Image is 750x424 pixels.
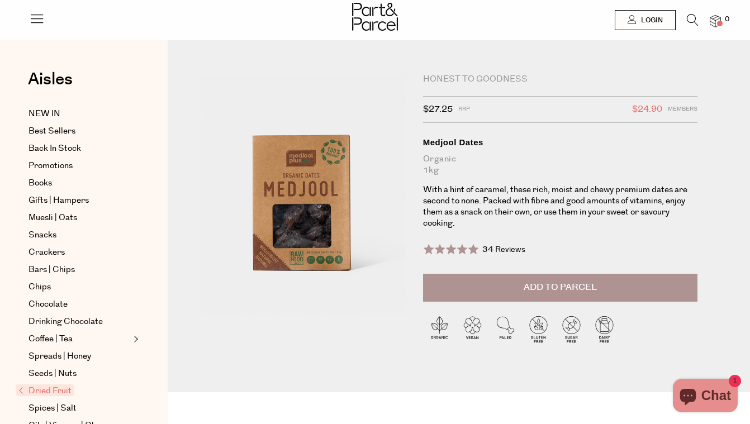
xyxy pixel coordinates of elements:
[668,102,697,117] span: Members
[29,159,73,173] span: Promotions
[29,280,51,294] span: Chips
[29,332,73,346] span: Coffee | Tea
[29,350,130,363] a: Spreads | Honey
[29,194,89,207] span: Gifts | Hampers
[522,313,555,346] img: P_P-ICONS-Live_Bec_V11_Gluten_Free.svg
[423,154,697,176] div: Organic 1kg
[722,15,732,25] span: 0
[710,15,721,27] a: 0
[29,142,130,155] a: Back In Stock
[29,332,130,346] a: Coffee | Tea
[29,194,130,207] a: Gifts | Hampers
[29,402,130,415] a: Spices | Salt
[18,384,130,398] a: Dried Fruit
[458,102,470,117] span: RRP
[482,244,525,255] span: 34 Reviews
[29,142,81,155] span: Back In Stock
[29,177,52,190] span: Books
[456,313,489,346] img: P_P-ICONS-Live_Bec_V11_Vegan.svg
[131,332,139,346] button: Expand/Collapse Coffee | Tea
[352,3,398,31] img: Part&Parcel
[29,315,103,328] span: Drinking Chocolate
[29,298,68,311] span: Chocolate
[29,367,130,380] a: Seeds | Nuts
[29,263,75,277] span: Bars | Chips
[16,384,74,396] span: Dried Fruit
[29,246,130,259] a: Crackers
[29,125,75,138] span: Best Sellers
[29,367,77,380] span: Seeds | Nuts
[29,228,130,242] a: Snacks
[29,107,60,121] span: NEW IN
[28,71,73,99] a: Aisles
[555,313,588,346] img: P_P-ICONS-Live_Bec_V11_Sugar_Free.svg
[670,379,741,415] inbox-online-store-chat: Shopify online store chat
[29,211,77,225] span: Muesli | Oats
[29,350,91,363] span: Spreads | Honey
[29,107,130,121] a: NEW IN
[29,228,56,242] span: Snacks
[524,281,597,294] span: Add to Parcel
[29,280,130,294] a: Chips
[29,177,130,190] a: Books
[29,298,130,311] a: Chocolate
[423,274,697,302] button: Add to Parcel
[29,263,130,277] a: Bars | Chips
[29,246,65,259] span: Crackers
[29,315,130,328] a: Drinking Chocolate
[29,211,130,225] a: Muesli | Oats
[638,16,663,25] span: Login
[201,74,406,316] img: Medjool Dates
[489,313,522,346] img: P_P-ICONS-Live_Bec_V11_Paleo.svg
[29,402,77,415] span: Spices | Salt
[423,184,697,229] p: With a hint of caramel, these rich, moist and chewy premium dates are second to none. Packed with...
[588,313,621,346] img: P_P-ICONS-Live_Bec_V11_Dairy_Free.svg
[29,159,130,173] a: Promotions
[28,67,73,92] span: Aisles
[632,102,662,117] span: $24.90
[423,313,456,346] img: P_P-ICONS-Live_Bec_V11_Organic.svg
[423,137,697,148] div: Medjool Dates
[423,102,453,117] span: $27.25
[423,74,697,85] div: Honest to Goodness
[29,125,130,138] a: Best Sellers
[615,10,676,30] a: Login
